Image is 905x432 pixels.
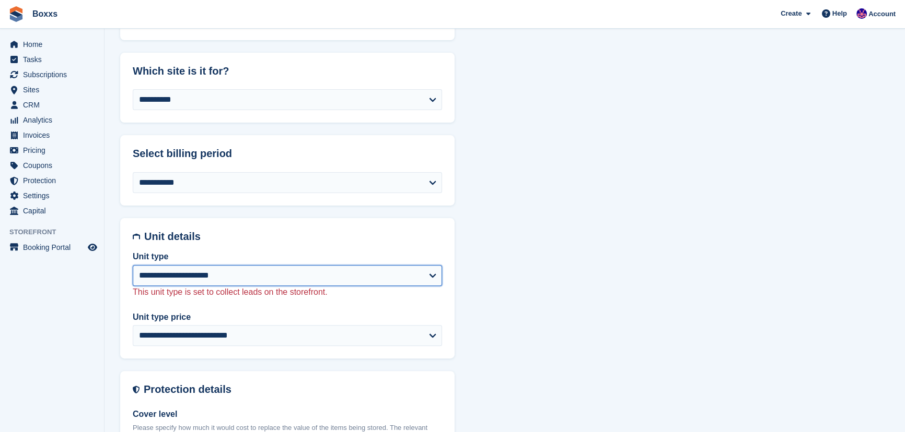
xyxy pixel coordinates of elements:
[5,240,99,255] a: menu
[133,148,442,160] h2: Select billing period
[23,98,86,112] span: CRM
[23,240,86,255] span: Booking Portal
[5,67,99,82] a: menu
[23,37,86,52] span: Home
[133,231,140,243] img: unit-details-icon-595b0c5c156355b767ba7b61e002efae458ec76ed5ec05730b8e856ff9ea34a9.svg
[23,67,86,82] span: Subscriptions
[5,143,99,158] a: menu
[856,8,867,19] img: Jamie Malcolm
[832,8,847,19] span: Help
[5,52,99,67] a: menu
[5,188,99,203] a: menu
[23,128,86,142] span: Invoices
[5,158,99,173] a: menu
[28,5,62,22] a: Boxxs
[23,82,86,97] span: Sites
[133,250,442,263] label: Unit type
[868,9,896,19] span: Account
[5,37,99,52] a: menu
[133,65,442,77] h2: Which site is it for?
[23,188,86,203] span: Settings
[23,203,86,218] span: Capital
[5,113,99,127] a: menu
[86,241,99,254] a: Preview store
[8,6,24,22] img: stora-icon-8386f47178a22dfd0bd8f6a31ec36ba5ce8667c1dd55bd0f319d3a0aa187defe.svg
[144,383,442,395] h2: Protection details
[23,113,86,127] span: Analytics
[133,286,442,298] p: This unit type is set to collect leads on the storefront.
[23,158,86,173] span: Coupons
[23,52,86,67] span: Tasks
[5,98,99,112] a: menu
[781,8,802,19] span: Create
[133,408,442,421] label: Cover level
[5,203,99,218] a: menu
[133,383,140,395] img: insurance-details-icon-731ffda60807649b61249b889ba3c5e2b5c27d34e2e1fb37a309f0fde93ff34a.svg
[9,227,104,237] span: Storefront
[5,82,99,97] a: menu
[5,173,99,188] a: menu
[144,231,442,243] h2: Unit details
[23,143,86,158] span: Pricing
[133,311,442,323] label: Unit type price
[23,173,86,188] span: Protection
[5,128,99,142] a: menu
